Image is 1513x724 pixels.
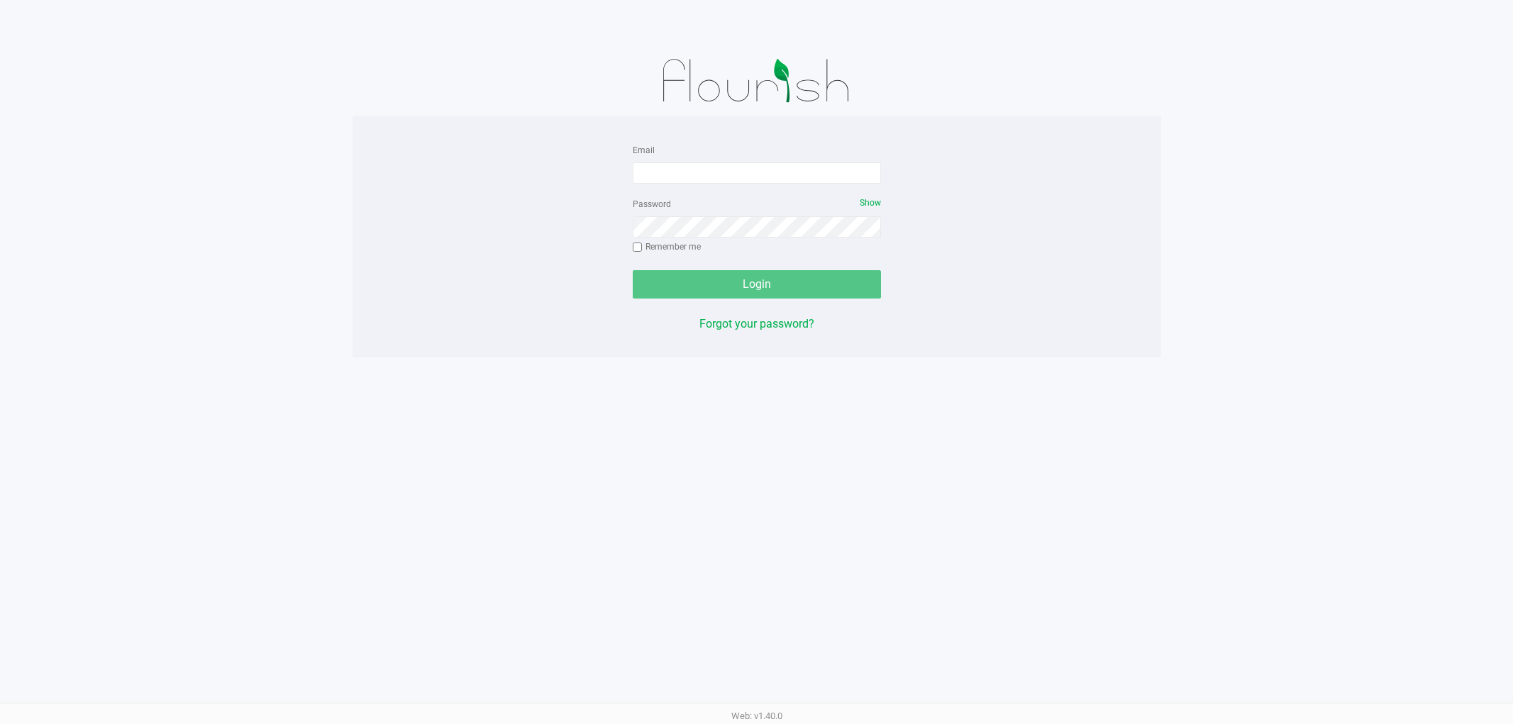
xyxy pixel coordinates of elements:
label: Password [633,198,671,211]
span: Web: v1.40.0 [731,711,782,721]
label: Remember me [633,240,701,253]
label: Email [633,144,655,157]
span: Show [860,198,881,208]
input: Remember me [633,243,643,252]
button: Forgot your password? [699,316,814,333]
